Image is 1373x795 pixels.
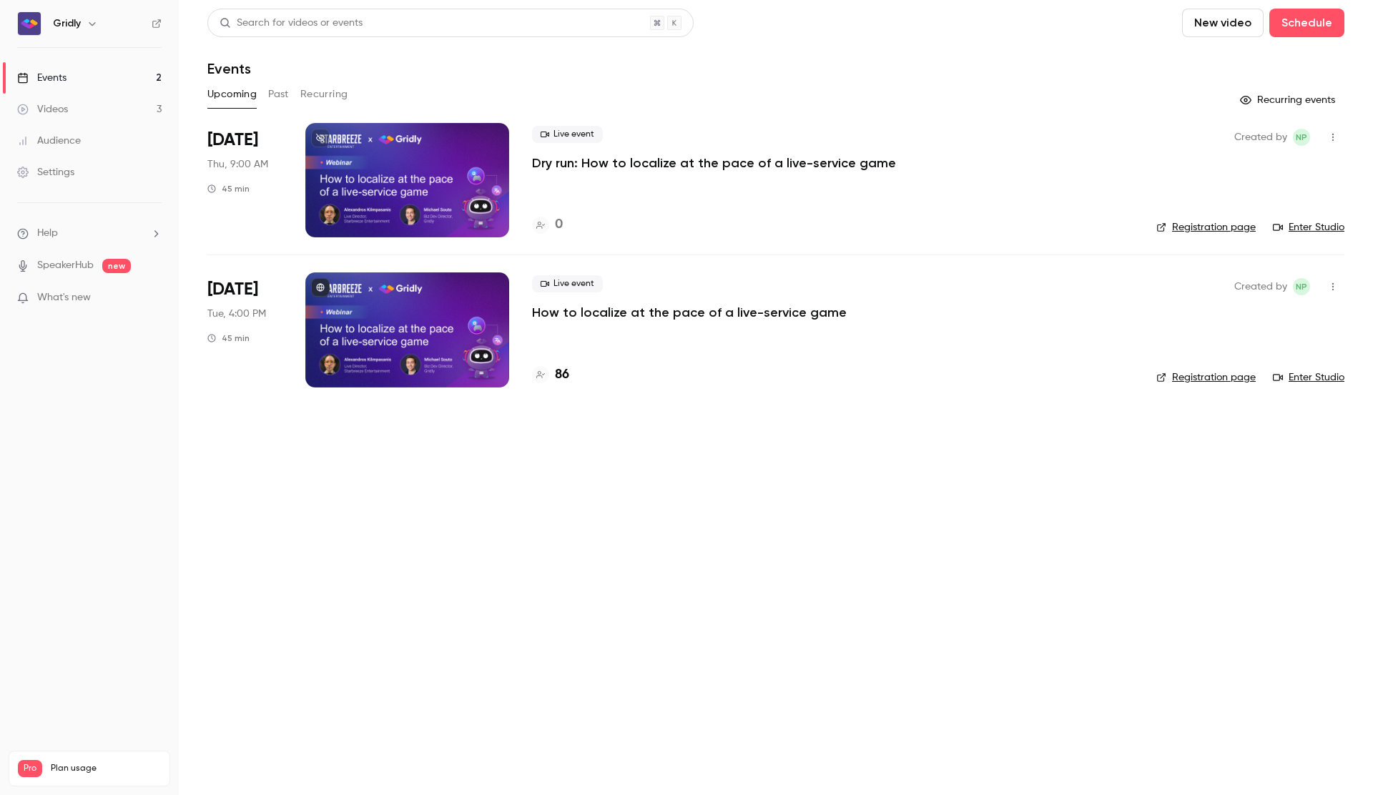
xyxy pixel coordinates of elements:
[17,102,68,117] div: Videos
[17,71,67,85] div: Events
[1273,220,1344,234] a: Enter Studio
[1234,278,1287,295] span: Created by
[1156,220,1256,234] a: Registration page
[532,365,569,385] a: 86
[268,83,289,106] button: Past
[158,84,241,94] div: Keywords by Traffic
[23,23,34,34] img: logo_orange.svg
[1296,129,1307,146] span: NP
[532,154,896,172] a: Dry run: How to localize at the pace of a live-service game
[1234,89,1344,112] button: Recurring events
[37,258,94,273] a: SpeakerHub
[532,275,603,292] span: Live event
[1269,9,1344,37] button: Schedule
[18,760,42,777] span: Pro
[102,259,131,273] span: new
[40,23,70,34] div: v 4.0.25
[207,83,257,106] button: Upcoming
[207,272,282,387] div: Sep 16 Tue, 4:00 PM (Europe/Stockholm)
[1293,129,1310,146] span: Ngan Phan
[17,134,81,148] div: Audience
[1234,129,1287,146] span: Created by
[18,12,41,35] img: Gridly
[1182,9,1264,37] button: New video
[17,165,74,179] div: Settings
[532,126,603,143] span: Live event
[207,183,250,194] div: 45 min
[220,16,363,31] div: Search for videos or events
[23,37,34,49] img: website_grey.svg
[300,83,348,106] button: Recurring
[532,304,847,321] a: How to localize at the pace of a live-service game
[207,123,282,237] div: Sep 11 Thu, 9:00 AM (Europe/Stockholm)
[54,84,128,94] div: Domain Overview
[37,37,157,49] div: Domain: [DOMAIN_NAME]
[207,60,251,77] h1: Events
[37,226,58,241] span: Help
[37,290,91,305] span: What's new
[207,332,250,344] div: 45 min
[17,226,162,241] li: help-dropdown-opener
[207,129,258,152] span: [DATE]
[53,16,81,31] h6: Gridly
[532,215,563,234] a: 0
[39,83,50,94] img: tab_domain_overview_orange.svg
[555,365,569,385] h4: 86
[555,215,563,234] h4: 0
[207,307,266,321] span: Tue, 4:00 PM
[1296,278,1307,295] span: NP
[207,278,258,301] span: [DATE]
[142,83,154,94] img: tab_keywords_by_traffic_grey.svg
[207,157,268,172] span: Thu, 9:00 AM
[1156,370,1256,385] a: Registration page
[1273,370,1344,385] a: Enter Studio
[1293,278,1310,295] span: Ngan Phan
[51,763,161,774] span: Plan usage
